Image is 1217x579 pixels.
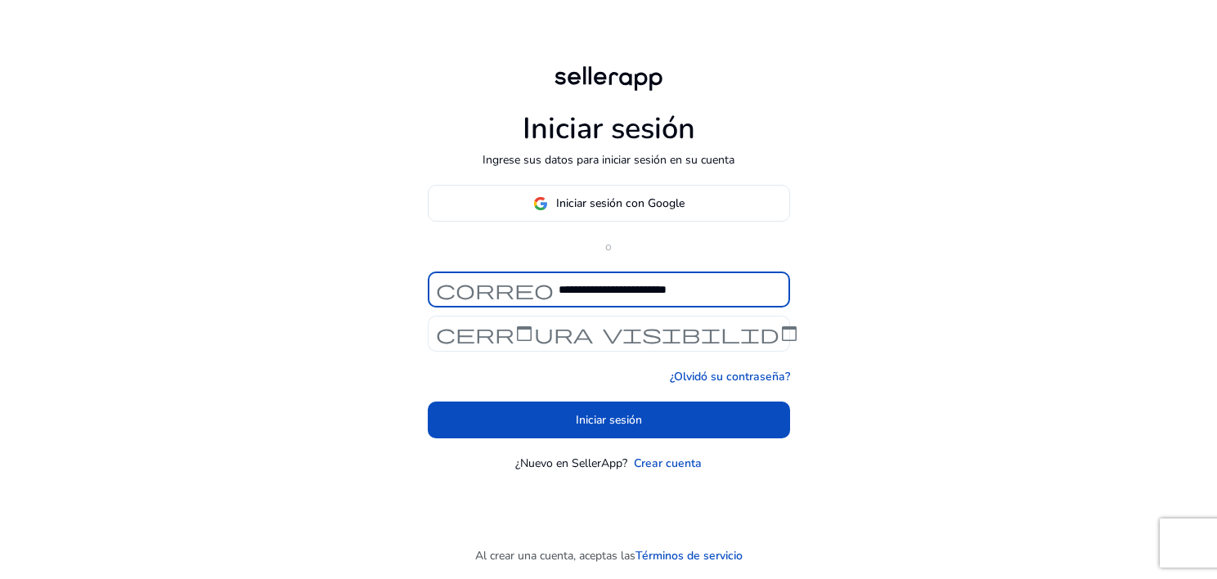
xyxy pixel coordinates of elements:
img: google-logo.svg [533,196,548,211]
span: Iniciar sesión [576,411,642,429]
a: ¿Olvidó su contraseña? [670,368,790,385]
span: cerradura [436,324,593,343]
p: Ingrese sus datos para iniciar sesión en su cuenta [483,151,734,168]
a: Términos de servicio [635,547,743,564]
a: Crear cuenta [634,455,702,472]
p: o [428,238,790,255]
button: Iniciar sesión [428,402,790,438]
span: correo [436,280,554,299]
span: visibilidad [603,324,799,343]
span: Iniciar sesión con Google [556,195,685,212]
font: Al crear una cuenta, aceptas las [475,548,635,563]
button: Iniciar sesión con Google [428,185,790,222]
h1: Iniciar sesión [523,111,695,146]
p: ¿Nuevo en SellerApp? [515,455,627,472]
